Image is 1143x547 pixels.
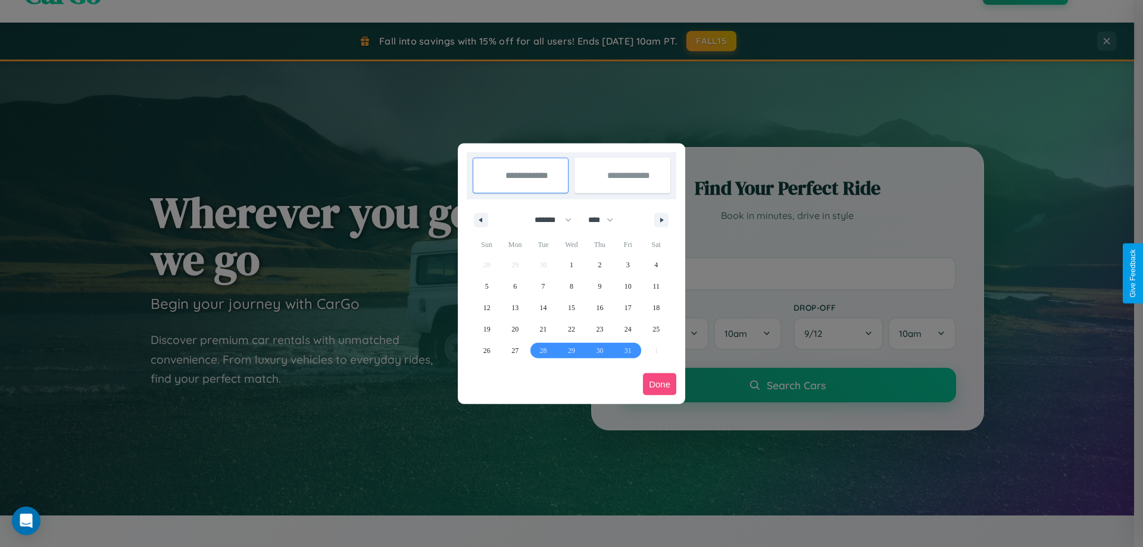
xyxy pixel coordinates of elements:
[557,254,585,276] button: 1
[473,235,501,254] span: Sun
[642,318,670,340] button: 25
[511,297,519,318] span: 13
[570,254,573,276] span: 1
[642,297,670,318] button: 18
[598,276,601,297] span: 9
[654,254,658,276] span: 4
[557,276,585,297] button: 8
[586,276,614,297] button: 9
[483,340,491,361] span: 26
[586,254,614,276] button: 2
[624,276,632,297] span: 10
[570,276,573,297] span: 8
[596,318,603,340] span: 23
[626,254,630,276] span: 3
[614,297,642,318] button: 17
[473,340,501,361] button: 26
[642,254,670,276] button: 4
[557,318,585,340] button: 22
[557,340,585,361] button: 29
[501,276,529,297] button: 6
[501,235,529,254] span: Mon
[624,318,632,340] span: 24
[614,254,642,276] button: 3
[652,318,660,340] span: 25
[557,235,585,254] span: Wed
[643,373,676,395] button: Done
[614,235,642,254] span: Fri
[568,340,575,361] span: 29
[1129,249,1137,298] div: Give Feedback
[614,318,642,340] button: 24
[529,235,557,254] span: Tue
[529,276,557,297] button: 7
[540,318,547,340] span: 21
[557,297,585,318] button: 15
[652,297,660,318] span: 18
[501,318,529,340] button: 20
[642,276,670,297] button: 11
[483,297,491,318] span: 12
[624,340,632,361] span: 31
[529,318,557,340] button: 21
[473,297,501,318] button: 12
[614,340,642,361] button: 31
[529,340,557,361] button: 28
[542,276,545,297] span: 7
[483,318,491,340] span: 19
[473,276,501,297] button: 5
[12,507,40,535] div: Open Intercom Messenger
[540,297,547,318] span: 14
[568,297,575,318] span: 15
[501,297,529,318] button: 13
[598,254,601,276] span: 2
[540,340,547,361] span: 28
[473,318,501,340] button: 19
[529,297,557,318] button: 14
[596,340,603,361] span: 30
[624,297,632,318] span: 17
[652,276,660,297] span: 11
[501,340,529,361] button: 27
[568,318,575,340] span: 22
[513,276,517,297] span: 6
[586,318,614,340] button: 23
[586,235,614,254] span: Thu
[614,276,642,297] button: 10
[642,235,670,254] span: Sat
[511,318,519,340] span: 20
[511,340,519,361] span: 27
[586,340,614,361] button: 30
[485,276,489,297] span: 5
[596,297,603,318] span: 16
[586,297,614,318] button: 16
